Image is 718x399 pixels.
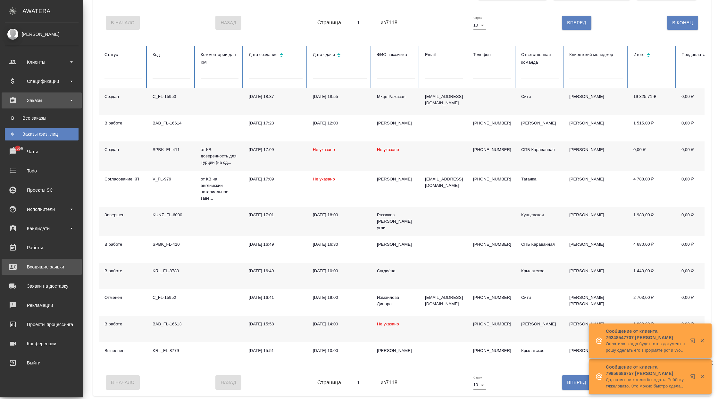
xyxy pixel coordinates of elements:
p: [PHONE_NUMBER] [473,120,511,126]
div: [PERSON_NAME] [521,120,559,126]
div: Завершен [104,212,142,218]
td: 4 788,00 ₽ [628,171,676,207]
div: Таганка [521,176,559,182]
div: Выполнен [104,347,142,354]
td: 4 680,00 ₽ [628,236,676,263]
p: от КВ на английский нотариальное заве... [201,176,238,202]
div: C_FL-15953 [153,93,190,100]
div: Проекты SC [5,185,79,195]
p: [PHONE_NUMBER] [473,321,511,327]
div: Комментарии для КМ [201,51,238,66]
a: 46556Чаты [2,144,82,160]
div: [PERSON_NAME] [377,120,415,126]
p: [EMAIL_ADDRESS][DOMAIN_NAME] [425,294,463,307]
div: [DATE] 17:01 [249,212,303,218]
td: [PERSON_NAME] [564,342,628,369]
span: Вперед [567,379,586,387]
p: [PHONE_NUMBER] [473,176,511,182]
div: [DATE] 15:51 [249,347,303,354]
div: Сортировка [313,51,367,60]
div: [DATE] 16:30 [313,241,367,248]
span: из 7118 [380,19,397,27]
p: от КВ: доверенность для Турции (на сд... [201,147,238,166]
button: Вперед [562,375,591,389]
div: Код [153,51,190,59]
td: [PERSON_NAME] [564,316,628,342]
div: [DATE] 10:00 [313,347,367,354]
div: В работе [104,321,142,327]
td: [PERSON_NAME] [564,263,628,289]
p: Оплатила, когда будет готов документ прошу сделать его в формате pdf и Word и направить на почту n.s [606,341,686,354]
label: Строк [473,16,482,20]
span: Страница [317,19,341,27]
div: Заявки на доставку [5,281,79,291]
label: Строк [473,376,482,379]
div: Клиентский менеджер [569,51,623,59]
td: 2 703,00 ₽ [628,289,676,316]
button: Открыть в новой вкладке [686,334,702,350]
a: Выйти [2,355,82,371]
span: Вперед [567,19,586,27]
td: [PERSON_NAME] [564,171,628,207]
p: [PHONE_NUMBER] [473,147,511,153]
p: [EMAIL_ADDRESS][DOMAIN_NAME] [425,176,463,189]
div: Выйти [5,358,79,368]
div: [DATE] 19:00 [313,294,367,301]
div: [DATE] 17:09 [249,147,303,153]
a: Заявки на доставку [2,278,82,294]
a: Конференции [2,336,82,352]
div: Отменен [104,294,142,301]
td: [PERSON_NAME] [564,115,628,141]
div: В работе [104,268,142,274]
td: [PERSON_NAME] [564,141,628,171]
div: Спецификации [5,76,79,86]
div: Крылатское [521,268,559,274]
button: Закрыть [696,338,709,344]
div: SPBK_FL-411 [153,147,190,153]
div: AWATERA [22,5,83,18]
div: KRL_FL-8779 [153,347,190,354]
button: Открыть в новой вкладке [686,370,702,386]
a: ВВсе заказы [5,112,79,124]
div: SPBK_FL-410 [153,241,190,248]
div: [DATE] 17:09 [249,176,303,182]
div: C_FL-15952 [153,294,190,301]
div: Сортировка [249,51,303,60]
div: [DATE] 17:23 [249,120,303,126]
p: [EMAIL_ADDRESS][DOMAIN_NAME] [425,93,463,106]
div: KRL_FL-8780 [153,268,190,274]
div: [PERSON_NAME] [377,241,415,248]
button: Вперед [562,16,591,30]
span: Не указано [313,147,335,152]
button: В Конец [667,16,698,30]
p: Сообщение от клиента 79856686757 [PERSON_NAME] [606,364,686,377]
div: V_FL-979 [153,176,190,182]
div: Todo [5,166,79,176]
td: 1 515,00 ₽ [628,115,676,141]
div: Заказы [5,96,79,105]
p: Да, но мы не хотели бы ждать. Ребёнку тяжеловато. Это можно быстро сделать? [606,377,686,389]
div: В работе [104,120,142,126]
div: Конференции [5,339,79,348]
div: Кандидаты [5,224,79,233]
a: Проекты SC [2,182,82,198]
div: СПБ Караванная [521,147,559,153]
span: из 7118 [380,379,397,387]
div: KUNZ_FL-6000 [153,212,190,218]
span: Не указано [377,322,399,326]
div: Создан [104,147,142,153]
p: [PHONE_NUMBER] [473,294,511,301]
td: [PERSON_NAME] [PERSON_NAME] [564,289,628,316]
div: 10 [473,21,486,30]
div: ФИО заказчика [377,51,415,59]
span: Не указано [313,177,335,181]
td: 1 980,00 ₽ [628,207,676,236]
div: BAB_FL-16613 [153,321,190,327]
div: Согласование КП [104,176,142,182]
div: [DATE] 10:00 [313,268,367,274]
div: Чаты [5,147,79,156]
div: Сити [521,294,559,301]
div: [DATE] 16:41 [249,294,303,301]
div: Ответственная команда [521,51,559,66]
td: [PERSON_NAME] [564,88,628,115]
